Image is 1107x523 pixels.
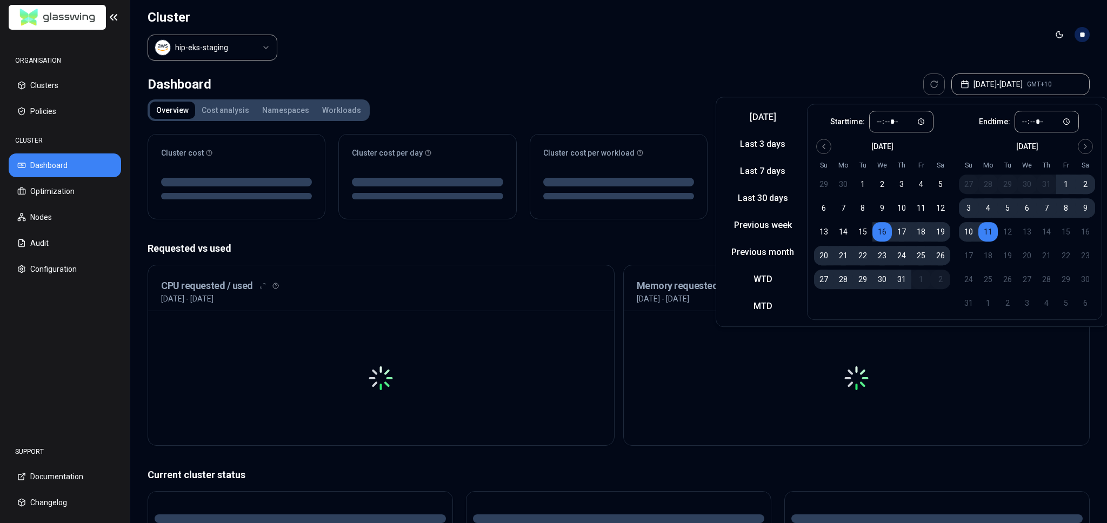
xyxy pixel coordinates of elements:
[9,99,121,123] button: Policies
[723,136,803,153] button: Last 3 days
[1056,198,1076,218] button: 8
[814,222,833,242] button: 13
[892,160,911,170] th: Thursday
[814,270,833,289] button: 27
[1078,139,1093,154] button: Go to next month
[543,147,694,158] div: Cluster cost per workload
[256,102,316,119] button: Namespaces
[959,198,978,218] button: 3
[853,198,872,218] button: 8
[872,175,892,194] button: 2
[637,293,689,304] p: [DATE] - [DATE]
[892,198,911,218] button: 10
[853,160,872,170] th: Tuesday
[931,175,950,194] button: 5
[161,147,312,158] div: Cluster cost
[833,222,853,242] button: 14
[161,293,214,304] p: [DATE] - [DATE]
[872,246,892,265] button: 23
[1017,175,1037,194] button: 30
[316,102,368,119] button: Workloads
[814,175,833,194] button: 29
[814,198,833,218] button: 6
[892,222,911,242] button: 17
[816,139,831,154] button: Go to previous month
[175,42,228,53] div: hip-eks-staging
[853,270,872,289] button: 29
[998,160,1017,170] th: Tuesday
[9,257,121,281] button: Configuration
[892,246,911,265] button: 24
[1056,175,1076,194] button: 1
[157,42,168,53] img: aws
[892,270,911,289] button: 31
[871,141,893,152] div: [DATE]
[723,271,803,288] button: WTD
[833,175,853,194] button: 30
[1017,160,1037,170] th: Wednesday
[872,198,892,218] button: 9
[911,175,931,194] button: 4
[978,222,998,242] button: 11
[16,5,99,30] img: GlassWing
[9,130,121,151] div: CLUSTER
[9,179,121,203] button: Optimization
[979,118,1010,125] label: End time:
[148,73,211,95] div: Dashboard
[959,160,978,170] th: Sunday
[959,175,978,194] button: 27
[833,270,853,289] button: 28
[9,465,121,488] button: Documentation
[853,175,872,194] button: 1
[931,160,950,170] th: Saturday
[161,278,253,293] h3: CPU requested / used
[853,222,872,242] button: 15
[723,244,803,261] button: Previous month
[1017,198,1037,218] button: 6
[9,73,121,97] button: Clusters
[1037,175,1056,194] button: 31
[148,241,1090,256] p: Requested vs used
[9,491,121,514] button: Changelog
[1037,160,1056,170] th: Thursday
[931,246,950,265] button: 26
[978,198,998,218] button: 4
[148,9,277,26] h1: Cluster
[833,160,853,170] th: Monday
[1056,160,1076,170] th: Friday
[830,118,865,125] label: Start time:
[814,246,833,265] button: 20
[1027,80,1052,89] span: GMT+10
[931,270,950,289] button: 2
[833,198,853,218] button: 7
[978,175,998,194] button: 28
[978,160,998,170] th: Monday
[148,35,277,61] button: Select a value
[872,222,892,242] button: 16
[833,246,853,265] button: 21
[931,198,950,218] button: 12
[998,175,1017,194] button: 29
[1076,160,1095,170] th: Saturday
[9,231,121,255] button: Audit
[723,163,803,180] button: Last 7 days
[1076,198,1095,218] button: 9
[911,160,931,170] th: Friday
[723,190,803,207] button: Last 30 days
[723,298,803,315] button: MTD
[9,153,121,177] button: Dashboard
[148,467,1090,482] p: Current cluster status
[1076,175,1095,194] button: 2
[150,102,195,119] button: Overview
[853,246,872,265] button: 22
[911,222,931,242] button: 18
[951,73,1090,95] button: [DATE]-[DATE]GMT+10
[9,205,121,229] button: Nodes
[892,175,911,194] button: 3
[723,109,803,126] button: [DATE]
[352,147,503,158] div: Cluster cost per day
[1016,141,1038,152] div: [DATE]
[9,50,121,71] div: ORGANISATION
[931,222,950,242] button: 19
[911,246,931,265] button: 25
